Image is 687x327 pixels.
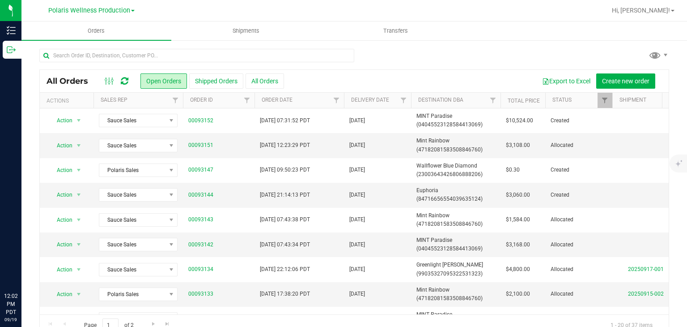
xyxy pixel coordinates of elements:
[486,93,500,108] a: Filter
[260,290,310,298] span: [DATE] 17:38:20 PDT
[551,191,607,199] span: Created
[73,214,85,226] span: select
[73,189,85,201] span: select
[48,7,130,14] span: Polaris Wellness Production
[349,141,365,150] span: [DATE]
[506,166,520,174] span: $0.30
[612,7,670,14] span: Hi, [PERSON_NAME]!
[73,139,85,152] span: select
[73,288,85,301] span: select
[4,316,17,323] p: 09/19
[551,290,607,298] span: Allocated
[188,215,213,224] a: 00093143
[598,93,612,108] a: Filter
[506,265,530,274] span: $4,800.00
[49,313,73,325] span: Action
[99,139,166,152] span: Sauce Sales
[26,254,37,265] iframe: Resource center unread badge
[260,241,310,249] span: [DATE] 07:43:34 PDT
[168,93,183,108] a: Filter
[73,238,85,251] span: select
[551,166,607,174] span: Created
[188,265,213,274] a: 00093134
[171,22,321,40] a: Shipments
[628,266,664,272] a: 20250917-001
[240,93,254,108] a: Filter
[99,238,166,251] span: Sauce Sales
[76,27,117,35] span: Orders
[260,116,310,125] span: [DATE] 07:31:52 PDT
[596,73,655,89] button: Create new order
[602,77,649,85] span: Create new order
[221,27,271,35] span: Shipments
[190,97,213,103] a: Order ID
[47,76,97,86] span: All Orders
[73,164,85,176] span: select
[246,73,284,89] button: All Orders
[260,191,310,199] span: [DATE] 21:14:13 PDT
[416,112,495,129] span: MINT Paradise (04045523128584413069)
[73,313,85,325] span: select
[551,116,607,125] span: Created
[21,22,171,40] a: Orders
[349,191,365,199] span: [DATE]
[416,186,495,203] span: Euphoria (84716656554039635124)
[349,166,365,174] span: [DATE]
[99,214,166,226] span: Sauce Sales
[416,261,495,278] span: Greenlight [PERSON_NAME] (99035327095322531323)
[49,114,73,127] span: Action
[73,263,85,276] span: select
[47,98,90,104] div: Actions
[551,215,607,224] span: Allocated
[506,141,530,150] span: $3,108.00
[416,286,495,303] span: Mint Rainbow (47182081583508846760)
[49,214,73,226] span: Action
[416,137,495,154] span: Mint Rainbow (47182081583508846760)
[329,93,344,108] a: Filter
[349,290,365,298] span: [DATE]
[551,141,607,150] span: Allocated
[101,97,127,103] a: Sales Rep
[99,114,166,127] span: Sauce Sales
[349,116,365,125] span: [DATE]
[536,73,596,89] button: Export to Excel
[262,97,293,103] a: Order Date
[49,139,73,152] span: Action
[99,263,166,276] span: Sauce Sales
[99,313,166,325] span: Polaris Sales
[506,241,530,249] span: $3,168.00
[552,97,572,103] a: Status
[506,290,530,298] span: $2,100.00
[99,288,166,301] span: Polaris Sales
[188,166,213,174] a: 00093147
[9,255,36,282] iframe: Resource center
[7,45,16,54] inline-svg: Outbound
[260,141,310,150] span: [DATE] 12:23:29 PDT
[188,241,213,249] a: 00093142
[189,73,243,89] button: Shipped Orders
[349,265,365,274] span: [DATE]
[73,114,85,127] span: select
[49,189,73,201] span: Action
[351,97,389,103] a: Delivery Date
[7,26,16,35] inline-svg: Inventory
[506,116,533,125] span: $10,524.00
[49,238,73,251] span: Action
[260,215,310,224] span: [DATE] 07:43:38 PDT
[396,93,411,108] a: Filter
[140,73,187,89] button: Open Orders
[416,211,495,228] span: Mint Rainbow (47182081583508846760)
[260,166,310,174] span: [DATE] 09:50:23 PDT
[349,241,365,249] span: [DATE]
[349,215,365,224] span: [DATE]
[628,291,664,297] a: 20250915-002
[49,288,73,301] span: Action
[416,236,495,253] span: MINT Paradise (04045523128584413069)
[99,164,166,176] span: Polaris Sales
[49,164,73,176] span: Action
[371,27,420,35] span: Transfers
[188,116,213,125] a: 00093152
[99,189,166,201] span: Sauce Sales
[551,241,607,249] span: Allocated
[39,49,354,62] input: Search Order ID, Destination, Customer PO...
